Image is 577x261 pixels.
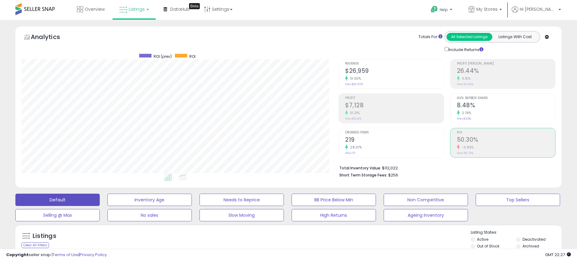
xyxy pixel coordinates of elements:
[457,117,471,121] small: Prev: 8.25%
[345,62,444,65] span: Revenue
[339,164,551,171] li: $112,022
[15,194,100,206] button: Default
[440,46,491,53] div: Include Returns
[345,151,355,155] small: Prev: 171
[31,33,72,43] h5: Analytics
[430,6,438,13] i: Get Help
[339,165,381,171] b: Total Inventory Value:
[388,172,398,178] span: $256
[107,194,192,206] button: Inventory Age
[492,33,538,41] button: Listings With Cost
[440,7,448,12] span: Help
[80,252,107,258] a: Privacy Policy
[345,117,361,121] small: Prev: $5,433
[292,209,376,221] button: High Returns
[476,194,560,206] button: Top Sellers
[6,252,107,258] div: seller snap | |
[85,6,105,12] span: Overview
[460,111,471,115] small: 2.79%
[457,102,555,110] h2: 8.48%
[154,54,172,59] span: ROI (prev)
[348,145,362,150] small: 28.07%
[457,151,473,155] small: Prev: 50.73%
[33,232,56,240] h5: Listings
[189,54,196,59] span: ROI
[15,209,100,221] button: Selling @ Max
[457,131,555,134] span: ROI
[384,194,468,206] button: Non Competitive
[457,67,555,76] h2: 26.44%
[129,6,145,12] span: Listings
[348,111,360,115] small: 31.21%
[292,194,376,206] button: BB Price Below Min
[107,209,192,221] button: No sales
[460,76,471,81] small: 0.15%
[6,252,29,258] strong: Copyright
[345,131,444,134] span: Ordered Items
[476,6,498,12] span: My Stores
[53,252,79,258] a: Terms of Use
[457,136,555,144] h2: 50.30%
[345,102,444,110] h2: $7,128
[457,82,473,86] small: Prev: 26.40%
[512,6,561,20] a: Hi [PERSON_NAME]
[345,97,444,100] span: Profit
[200,194,284,206] button: Needs to Reprice
[471,230,562,235] p: Listing States:
[345,136,444,144] h2: 219
[426,1,458,20] a: Help
[200,209,284,221] button: Slow Moving
[520,6,557,12] span: Hi [PERSON_NAME]
[418,34,442,40] div: Totals For
[477,237,488,242] label: Active
[545,252,571,258] span: 2025-10-13 22:27 GMT
[339,172,387,178] b: Short Term Storage Fees:
[22,242,49,248] div: Clear All Filters
[446,33,492,41] button: All Selected Listings
[523,237,546,242] label: Deactivated
[170,6,190,12] span: DataHub
[189,3,200,9] div: Tooltip anchor
[345,82,363,86] small: Prev: $20,579
[384,209,468,221] button: Ageing Inventory
[457,97,555,100] span: Avg. Buybox Share
[345,67,444,76] h2: $26,959
[460,145,474,150] small: -0.85%
[348,76,361,81] small: 31.00%
[457,62,555,65] span: Profit [PERSON_NAME]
